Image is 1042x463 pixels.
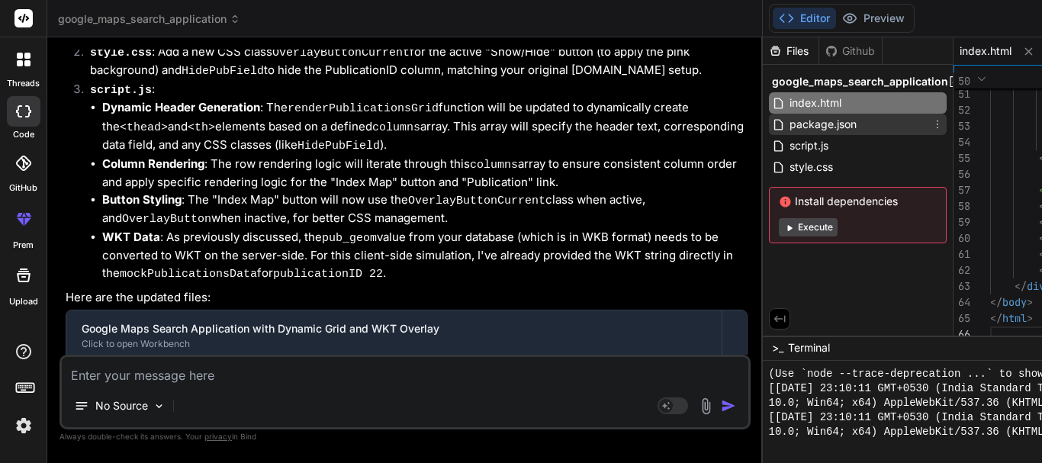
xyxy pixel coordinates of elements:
div: 54 [954,134,970,150]
span: style.css [788,158,835,176]
span: index.html [960,43,1011,59]
div: Click to open Workbench [82,338,706,350]
strong: Dynamic Header Generation [102,100,260,114]
img: Pick Models [153,400,166,413]
div: 52 [954,102,970,118]
span: > [1027,295,1033,309]
li: : The row rendering logic will iterate through this array to ensure consistent column order and a... [102,156,748,191]
code: OverlayButton [122,213,211,226]
div: 66 [954,326,970,342]
code: script.js [90,84,152,97]
span: body [1002,295,1027,309]
code: HidePubField [297,140,380,153]
span: 50 [954,73,970,89]
code: columns [470,159,518,172]
code: <th> [188,121,215,134]
div: 53 [954,118,970,134]
code: mockPublicationsData [120,268,257,281]
code: publicationID 22 [273,268,383,281]
li: : Add a new CSS class for the active "Show/Hide" button (to apply the pink background) and to hid... [78,43,748,81]
span: google_maps_search_application [772,74,948,89]
label: threads [7,77,40,90]
span: google_maps_search_application [58,11,240,27]
p: Always double-check its answers. Your in Bind [59,429,751,444]
span: </ [1015,279,1027,293]
span: index.html [788,94,843,112]
strong: Column Rendering [102,156,204,171]
div: 63 [954,278,970,294]
button: Execute [779,218,838,236]
img: icon [721,398,736,413]
li: : The "Index Map" button will now use the class when active, and when inactive, for better CSS ma... [102,191,748,229]
div: 58 [954,198,970,214]
img: attachment [697,397,715,415]
label: prem [13,239,34,252]
li: : The function will be updated to dynamically create the and elements based on a defined array. T... [102,99,748,156]
span: privacy [204,432,232,441]
div: 55 [954,150,970,166]
strong: Button Styling [102,192,182,207]
span: </ [990,311,1002,325]
code: style.css [90,47,152,59]
label: Upload [9,295,38,308]
label: code [13,128,34,141]
span: package.json [788,115,858,133]
img: settings [11,413,37,439]
div: Google Maps Search Application with Dynamic Grid and WKT Overlay [82,321,706,336]
span: script.js [788,137,830,155]
code: renderPublicationsGrid [288,102,439,115]
label: GitHub [9,182,37,195]
div: Files [763,43,818,59]
button: Preview [836,8,911,29]
div: 65 [954,310,970,326]
p: No Source [95,398,148,413]
span: html [1002,311,1027,325]
button: Google Maps Search Application with Dynamic Grid and WKT OverlayClick to open Workbench [66,310,722,361]
button: Editor [773,8,836,29]
span: Terminal [788,340,830,355]
div: 51 [954,86,970,102]
div: 59 [954,214,970,230]
code: OverlayButtonCurrent [408,195,545,207]
div: 61 [954,246,970,262]
div: Github [819,43,882,59]
strong: WKT Data [102,230,160,244]
span: >_ [772,340,783,355]
span: > [1027,311,1033,325]
span: </ [990,295,1002,309]
div: 62 [954,262,970,278]
li: : [78,81,748,284]
span: Install dependencies [779,194,937,209]
code: columns [372,121,420,134]
div: 64 [954,294,970,310]
code: <thead> [120,121,168,134]
div: 56 [954,166,970,182]
div: 57 [954,182,970,198]
div: 60 [954,230,970,246]
code: pub_geom [322,232,377,245]
code: HidePubField [182,65,264,78]
p: Here are the updated files: [66,289,748,307]
li: : As previously discussed, the value from your database (which is in WKB format) needs to be conv... [102,229,748,284]
code: OverlayButtonCurrent [272,47,410,59]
